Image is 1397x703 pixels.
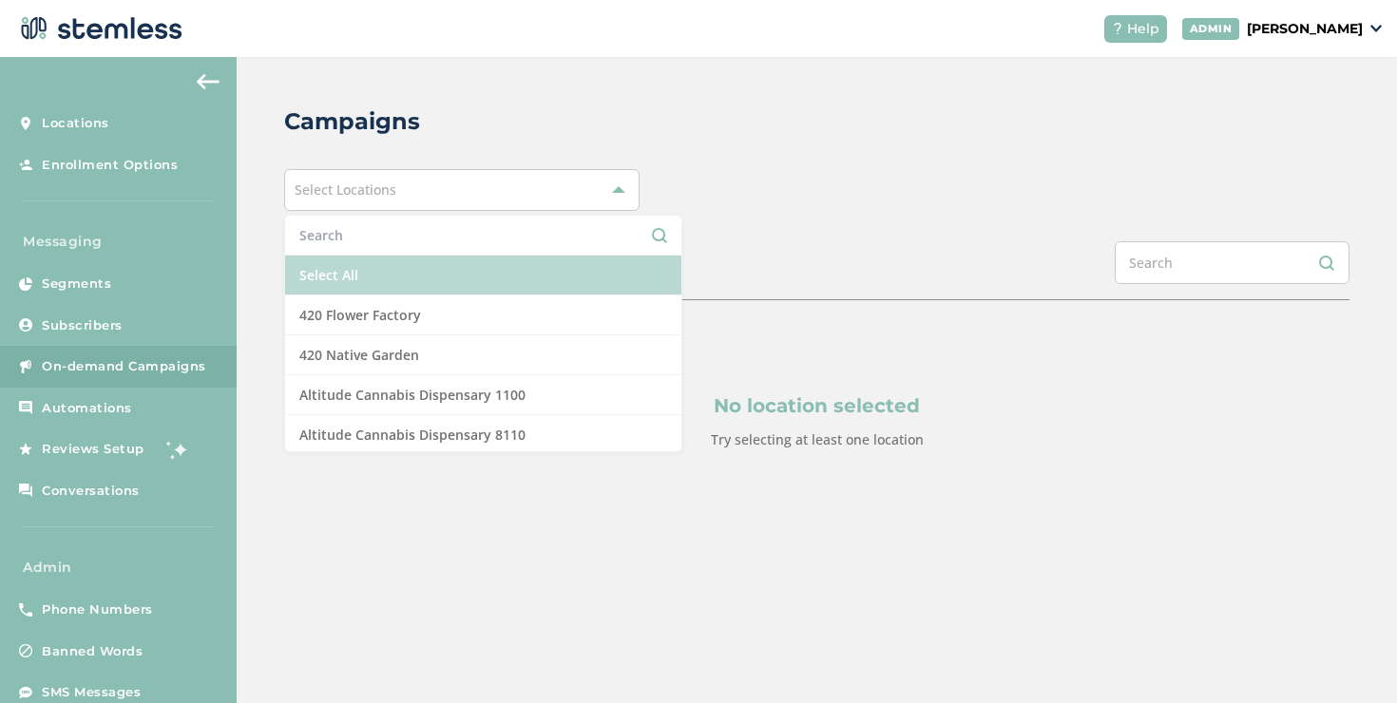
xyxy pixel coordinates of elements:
[42,275,111,294] span: Segments
[375,391,1258,420] p: No location selected
[711,430,924,448] label: Try selecting at least one location
[1112,23,1123,34] img: icon-help-white-03924b79.svg
[1370,25,1382,32] img: icon_down-arrow-small-66adaf34.svg
[15,9,182,47] img: logo-dark-0685b13c.svg
[42,399,132,418] span: Automations
[1127,19,1159,39] span: Help
[42,114,109,133] span: Locations
[42,357,206,376] span: On-demand Campaigns
[299,225,667,245] input: Search
[285,375,681,415] li: Altitude Cannabis Dispensary 1100
[42,642,143,661] span: Banned Words
[285,415,681,455] li: Altitude Cannabis Dispensary 8110
[42,482,140,501] span: Conversations
[42,600,153,619] span: Phone Numbers
[42,440,144,459] span: Reviews Setup
[42,156,178,175] span: Enrollment Options
[159,430,197,468] img: glitter-stars-b7820f95.gif
[1247,19,1363,39] p: [PERSON_NAME]
[285,295,681,335] li: 420 Flower Factory
[284,104,420,139] h2: Campaigns
[42,683,141,702] span: SMS Messages
[1302,612,1397,703] iframe: Chat Widget
[1115,241,1349,284] input: Search
[295,180,396,199] span: Select Locations
[1182,18,1240,40] div: ADMIN
[285,335,681,375] li: 420 Native Garden
[42,316,123,335] span: Subscribers
[197,74,220,89] img: icon-arrow-back-accent-c549486e.svg
[285,256,681,295] li: Select All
